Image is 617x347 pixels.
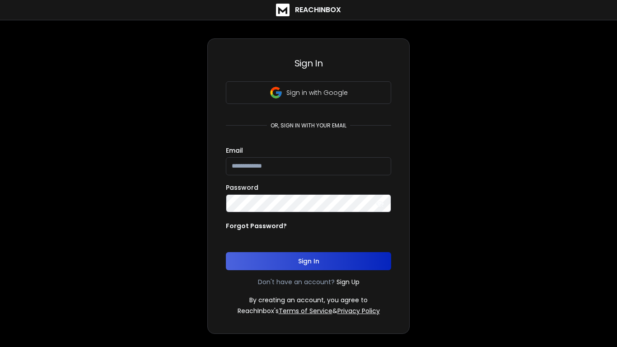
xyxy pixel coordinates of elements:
a: Sign Up [337,277,360,286]
label: Password [226,184,258,191]
h3: Sign In [226,57,391,70]
p: Don't have an account? [258,277,335,286]
a: ReachInbox [276,4,341,16]
a: Terms of Service [279,306,332,315]
button: Sign in with Google [226,81,391,104]
img: logo [276,4,290,16]
p: ReachInbox's & [238,306,380,315]
p: Forgot Password? [226,221,287,230]
button: Sign In [226,252,391,270]
p: or, sign in with your email [267,122,350,129]
p: By creating an account, you agree to [249,295,368,305]
a: Privacy Policy [337,306,380,315]
h1: ReachInbox [295,5,341,15]
label: Email [226,147,243,154]
p: Sign in with Google [286,88,348,97]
